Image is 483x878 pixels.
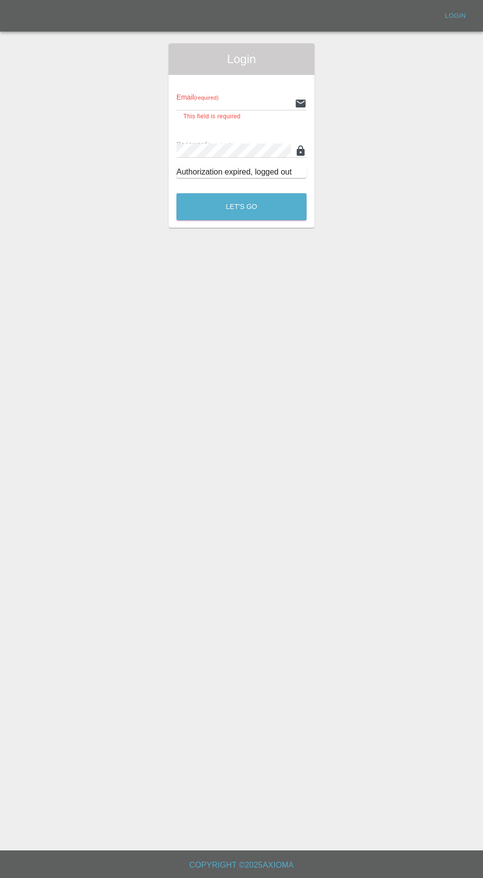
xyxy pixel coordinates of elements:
button: Let's Go [176,193,307,220]
span: Password [176,140,232,148]
small: (required) [194,95,219,101]
p: This field is required [183,112,300,122]
div: Authorization expired, logged out [176,166,307,178]
h6: Copyright © 2025 Axioma [8,858,475,872]
small: (required) [207,142,232,148]
a: Login [440,8,471,24]
span: Email [176,93,218,101]
span: Login [176,51,307,67]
